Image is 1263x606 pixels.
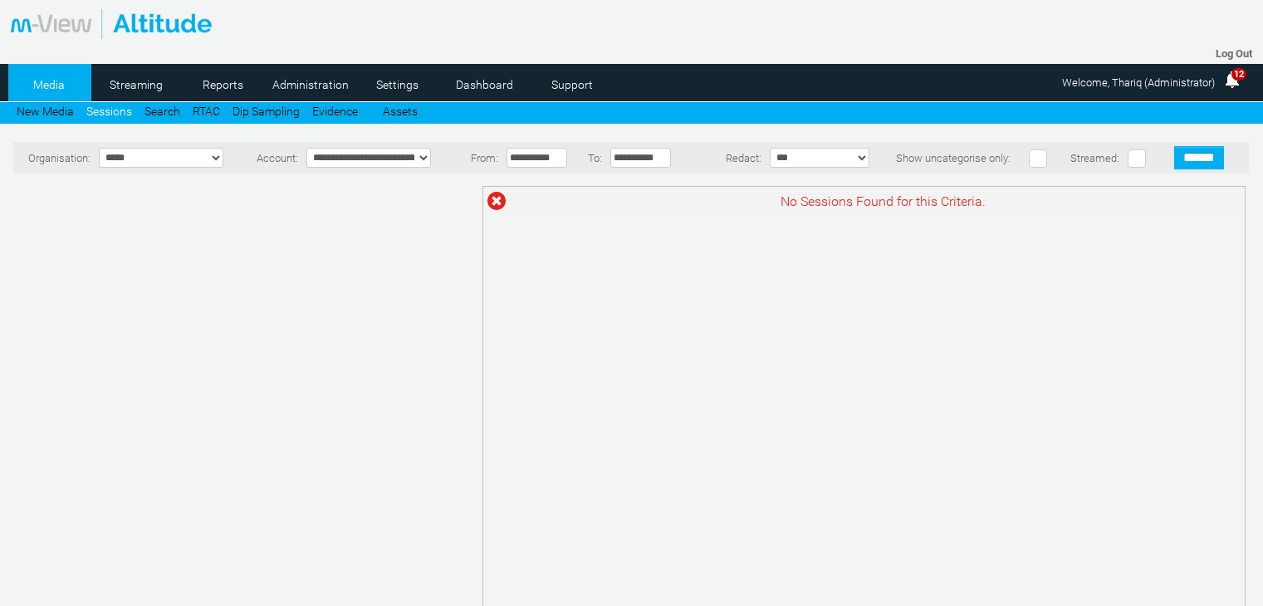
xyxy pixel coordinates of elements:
[270,72,350,97] a: Administration
[1216,47,1252,60] a: Log Out
[233,105,300,118] a: Dip Sampling
[312,105,358,118] a: Evidence
[462,142,502,173] td: From:
[86,105,132,118] a: Sessions
[1070,152,1119,164] span: Streamed:
[580,142,606,173] td: To:
[444,72,525,97] a: Dashboard
[1062,76,1215,89] span: Welcome, Thariq (Administrator)
[1231,68,1246,81] span: 12
[144,105,180,118] a: Search
[1222,70,1242,90] img: bell25.png
[17,105,74,118] a: New Media
[8,72,89,97] a: Media
[781,193,986,209] span: No Sessions Found for this Criteria.
[183,72,263,97] a: Reports
[245,142,301,173] td: Account:
[684,142,766,173] td: Redact:
[896,152,1011,164] span: Show uncategorise only:
[383,105,418,118] a: Assets
[13,142,95,173] td: Organisation:
[193,105,220,118] a: RTAC
[95,72,176,97] a: Streaming
[357,72,438,97] a: Settings
[531,72,612,97] a: Support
